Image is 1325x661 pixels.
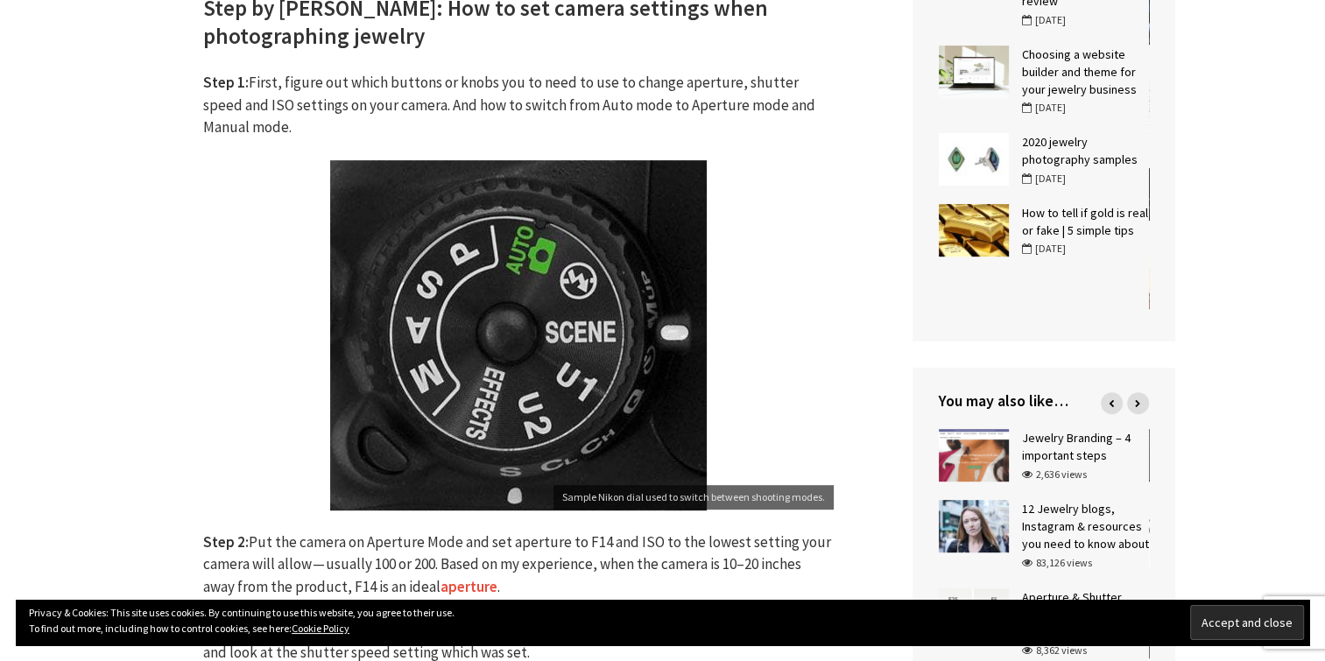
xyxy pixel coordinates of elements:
[1190,605,1304,640] input: Accept and close
[1022,205,1148,238] a: How to tell if gold is real or fake | 5 simple tips
[1022,589,1146,640] a: Aperture & Shutter Speed – Photographing Jewelry in Manual Mode
[1022,555,1092,571] div: 83,126 views
[1022,46,1137,97] a: Choosing a website builder and theme for your jewelry business
[1022,242,1066,255] span: [DATE]
[203,73,249,92] b: Step 1:
[203,531,834,599] p: Put the camera on Aperture Mode and set aperture to F14 and ISO to the lowest setting your camera...
[939,390,1149,411] h4: You may also like…
[1022,467,1087,482] div: 2,636 views
[292,622,349,635] a: Cookie Policy
[1022,134,1138,167] a: 2020 jewelry photography samples
[1022,643,1087,658] div: 8,362 views
[203,72,834,139] p: First, figure out which buttons or knobs you to need to use to change aperture, shutter speed and...
[1022,172,1066,185] span: [DATE]
[1022,430,1131,463] a: Jewelry Branding – 4 important steps
[1022,501,1149,552] a: 12 Jewelry blogs, Instagram & resources you need to know about
[1022,13,1066,26] span: [DATE]
[203,532,249,552] strong: Step 2:
[16,600,1309,645] div: Privacy & Cookies: This site uses cookies. By continuing to use this website, you agree to their ...
[440,577,497,597] a: aperture
[1022,101,1066,114] span: [DATE]
[553,485,834,510] figcaption: Sample Nikon dial used to switch between shooting modes.
[330,160,707,510] img: DSLR Camera Mode Dial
